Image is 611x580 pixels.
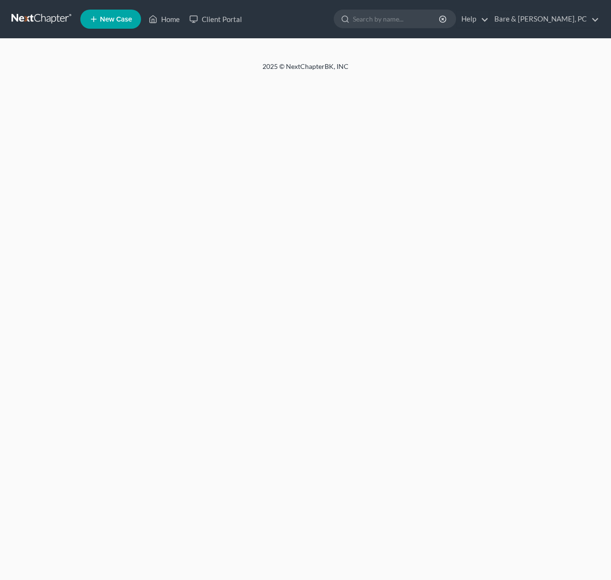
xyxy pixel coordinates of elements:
div: 2025 © NextChapterBK, INC [33,62,578,79]
span: New Case [100,16,132,23]
a: Bare & [PERSON_NAME], PC [490,11,599,28]
a: Home [144,11,185,28]
a: Help [457,11,489,28]
input: Search by name... [353,10,440,28]
a: Client Portal [185,11,247,28]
